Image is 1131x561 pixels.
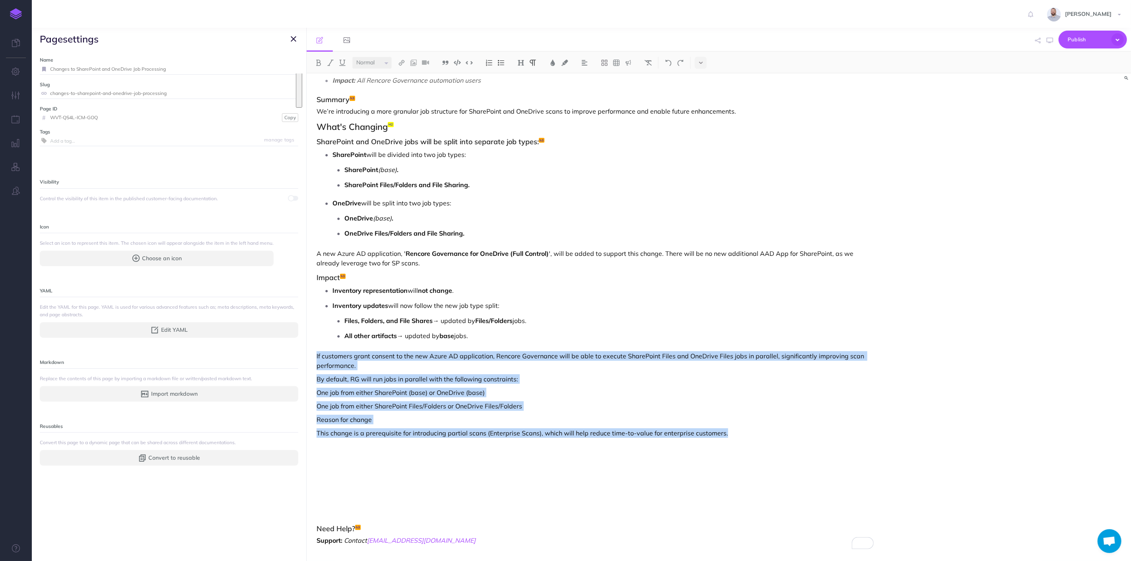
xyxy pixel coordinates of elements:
[332,197,874,209] p: will be split into two job types:
[40,386,298,401] button: Import markdown
[529,60,536,66] img: Paragraph button
[367,536,476,544] a: [EMAIL_ADDRESS][DOMAIN_NAME]
[40,128,298,135] label: Tags
[40,105,298,112] label: Page ID
[317,401,874,411] p: One job from either SharePoint Files/Folders or OneDrive Files/Folders
[317,428,874,438] p: This change is a prerequisite for introducing partial scans (Enterprise Scans), which will help r...
[327,60,334,66] img: Italic button
[1047,8,1061,21] img: dqmYJ6zMSCra9RPGpxPUfVOofRKbTqLnhKYT2M4s.jpg
[1098,529,1121,553] div: Open chat
[40,81,298,88] label: Slug
[10,8,22,19] img: logo-mark.svg
[317,122,874,132] h2: What's Changing
[645,60,652,66] img: Clear styles button
[317,96,874,104] h3: Summary
[260,135,298,144] button: manage tags
[475,317,513,325] strong: Files/Folders
[497,60,505,66] img: Unordered list button
[142,254,182,263] span: Choose an icon
[549,60,556,66] img: Text color button
[317,106,874,116] p: We’re introducing a more granular job structure for SharePoint and OneDrive scans to improve perf...
[517,60,525,66] img: Headings dropdown button
[149,453,200,462] span: Convert to reusable
[344,317,433,325] strong: Files, Folders, and File Shares
[422,60,429,66] img: Add video button
[357,76,481,84] em: All Rencore Governance automation users
[307,23,884,561] div: To enrich screen reader interactions, please activate Accessibility in Grammarly extension settings
[418,286,452,294] strong: not change
[392,214,393,222] strong: .
[442,60,449,66] img: Blockquote button
[1061,10,1115,17] span: [PERSON_NAME]
[344,214,373,222] strong: OneDrive
[317,525,874,533] h3: Need Help?
[332,284,874,296] p: will .
[317,415,874,424] p: Reason for change
[410,60,417,66] img: Add image button
[339,60,346,66] img: Underline button
[332,149,874,161] p: will be divided into two job types:
[439,332,454,340] strong: base
[406,250,549,257] strong: Rencore Governance for OneDrive (Full Control)
[40,303,298,318] span: Edit the YAML for this page. YAML is used for various advanced features such as; meta description...
[50,135,298,146] input: Add a tag...
[1059,31,1127,48] button: Publish
[466,60,473,66] img: Inline code button
[317,351,874,370] p: If customers grant consent to the new Azure AD application, Rencore Governance will be able to ex...
[40,115,48,120] i: #
[317,274,874,282] h3: Impact
[332,300,874,311] p: will now follow the new job type split:
[40,423,63,429] small: Reusables
[344,181,470,189] strong: SharePoint Files/Folders and File Sharing.
[332,199,361,207] strong: OneDrive
[40,56,298,64] label: Name
[282,113,298,122] button: Copy
[50,88,298,99] input: page-name
[40,34,99,44] h3: settings
[315,60,322,66] img: Bold button
[161,325,188,334] span: Edit YAML
[332,151,366,159] strong: SharePoint
[40,322,298,337] button: Edit YAML
[317,138,874,146] h3: SharePoint and OneDrive jobs will be split into separate job types:
[344,315,874,327] p: → updated by jobs.
[397,166,398,174] strong: .
[454,60,461,66] img: Code block button
[378,166,397,174] em: (base)
[344,330,874,342] p: → updated by jobs.
[40,224,49,230] small: Icon
[332,76,355,84] em: Impact:
[398,60,405,66] img: Link button
[40,179,59,185] small: Visibility
[50,64,298,74] input: Page name
[40,33,63,45] span: page
[317,388,874,397] p: One job from either SharePoint (base) or OneDrive (base)
[317,536,342,544] strong: Support:
[40,450,298,465] button: Convert to reusable
[332,302,388,310] strong: Inventory updates
[40,439,298,446] span: Convert this page to a dynamic page that can be shared across different documentations.
[151,389,198,398] span: Import markdown
[486,60,493,66] img: Ordered list button
[40,288,52,294] small: YAML
[1068,33,1108,46] span: Publish
[581,60,588,66] img: Alignment dropdown menu button
[40,251,274,266] button: Choose an icon
[40,239,274,247] span: Select an icon to represent this item. The chosen icon will appear alongside the item in the left...
[344,166,378,174] strong: SharePoint
[332,286,408,294] strong: Inventory representation
[344,332,397,340] strong: All other artifacts
[317,374,874,384] p: By default, RG will run jobs in parallel with the following constraints:
[625,60,632,66] img: Callout dropdown menu button
[317,249,874,268] p: A new Azure AD application, ' ', will be added to support this change. There will be no new addit...
[561,60,568,66] img: Text background color button
[373,214,392,222] em: (base)
[344,536,476,544] em: Contact
[40,359,64,365] small: Markdown
[677,60,684,66] img: Redo
[40,375,298,382] span: Replace the contents of this page by importing a markdown file or written/pasted markdown text.
[613,60,620,66] img: Create table button
[665,60,672,66] img: Undo
[40,195,234,202] span: Control the visibility of this item in the published customer-facing documentation.
[344,229,464,237] strong: OneDrive Files/Folders and File Sharing.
